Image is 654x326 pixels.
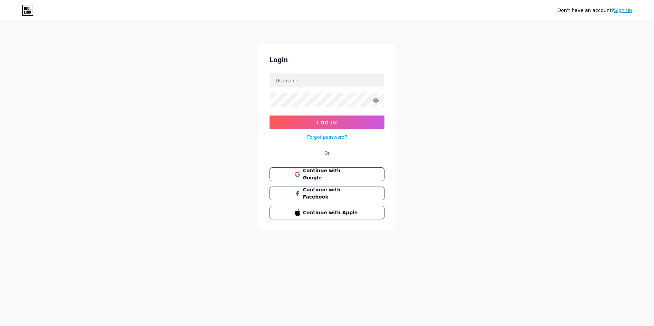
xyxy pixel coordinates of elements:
[270,206,384,219] button: Continue with Apple
[303,209,359,216] span: Continue with Apple
[324,149,330,157] div: Or
[303,186,359,201] span: Continue with Facebook
[270,187,384,200] button: Continue with Facebook
[270,73,384,87] input: Username
[307,133,347,140] a: Forgot password?
[270,55,384,65] div: Login
[614,8,632,13] a: Sign up
[270,167,384,181] button: Continue with Google
[317,120,337,125] span: Log In
[303,167,359,181] span: Continue with Google
[557,7,632,14] div: Don't have an account?
[270,116,384,129] button: Log In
